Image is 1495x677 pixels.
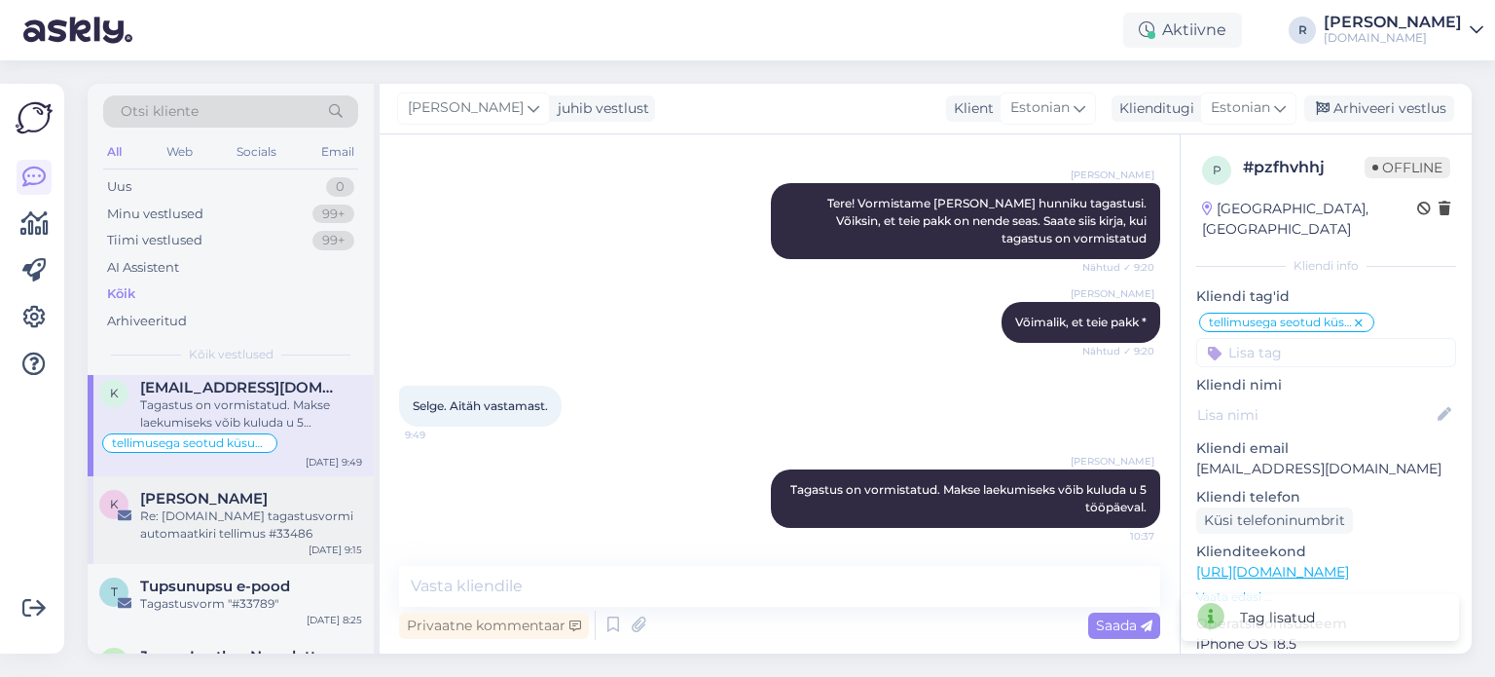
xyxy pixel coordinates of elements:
[1015,315,1147,329] span: Võimalik, et teie pakk *
[111,584,118,599] span: T
[233,139,280,165] div: Socials
[140,595,362,613] div: Tagastusvorm "#33789"
[550,98,649,119] div: juhib vestlust
[103,139,126,165] div: All
[1196,257,1456,275] div: Kliendi info
[1196,338,1456,367] input: Lisa tag
[317,139,358,165] div: Email
[189,346,273,363] span: Kõik vestlused
[16,99,53,136] img: Askly Logo
[1112,98,1194,119] div: Klienditugi
[140,578,290,595] span: Tupsunupsu e-pood
[107,284,135,304] div: Kõik
[1196,563,1349,581] a: [URL][DOMAIN_NAME]
[107,258,179,278] div: AI Assistent
[307,613,362,627] div: [DATE] 8:25
[1196,542,1456,562] p: Klienditeekond
[1202,199,1417,240] div: [GEOGRAPHIC_DATA], [GEOGRAPHIC_DATA]
[1081,529,1154,544] span: 10:37
[140,379,343,396] span: katlin.jurine@gmail.com
[1081,344,1154,358] span: Nähtud ✓ 9:20
[312,205,354,224] div: 99+
[790,482,1149,514] span: Tagastus on vormistatud. Makse laekumiseks võib kuluda u 5 tööpäeval.
[107,231,202,250] div: Tiimi vestlused
[1196,459,1456,479] p: [EMAIL_ADDRESS][DOMAIN_NAME]
[1240,608,1315,628] div: Tag lisatud
[399,613,589,639] div: Privaatne kommentaar
[110,497,119,511] span: K
[163,139,197,165] div: Web
[1243,156,1365,179] div: # pzfhvhhj
[405,428,478,442] span: 9:49
[1289,17,1316,44] div: R
[107,177,131,197] div: Uus
[413,398,548,413] span: Selge. Aitäh vastamast.
[110,386,119,400] span: k
[112,437,268,449] span: tellimusega seotud küsumus
[1209,317,1352,328] span: tellimusega seotud küsumus
[140,490,268,508] span: Kätlin Kase
[1324,15,1483,46] a: [PERSON_NAME][DOMAIN_NAME]
[1071,286,1154,301] span: [PERSON_NAME]
[306,455,362,470] div: [DATE] 9:49
[107,312,187,331] div: Arhiveeritud
[1304,95,1454,122] div: Arhiveeri vestlus
[140,508,362,543] div: Re: [DOMAIN_NAME] tagastusvormi automaatkiri tellimus #33486
[408,97,524,119] span: [PERSON_NAME]
[1211,97,1270,119] span: Estonian
[1365,157,1450,178] span: Offline
[1196,286,1456,307] p: Kliendi tag'id
[1213,163,1222,177] span: p
[1196,438,1456,459] p: Kliendi email
[121,101,199,122] span: Otsi kliente
[107,205,203,224] div: Minu vestlused
[827,196,1149,245] span: Tere! Vormistame [PERSON_NAME] hunniku tagastusi. Võiksin, et teie pakk on nende seas. Saate siis...
[312,231,354,250] div: 99+
[1324,30,1462,46] div: [DOMAIN_NAME]
[1196,508,1353,534] div: Küsi telefoninumbrit
[326,177,354,197] div: 0
[1071,454,1154,469] span: [PERSON_NAME]
[946,98,994,119] div: Klient
[1081,260,1154,275] span: Nähtud ✓ 9:20
[309,543,362,557] div: [DATE] 9:15
[1096,617,1152,634] span: Saada
[1324,15,1462,30] div: [PERSON_NAME]
[1196,487,1456,508] p: Kliendi telefon
[1123,13,1242,48] div: Aktiivne
[1196,375,1456,395] p: Kliendi nimi
[140,396,362,432] div: Tagastus on vormistatud. Makse laekumiseks võib kuluda u 5 tööpäeval.
[140,648,331,665] span: Jenon Leather Newsletter
[1197,404,1434,426] input: Lisa nimi
[1071,168,1154,182] span: [PERSON_NAME]
[1010,97,1070,119] span: Estonian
